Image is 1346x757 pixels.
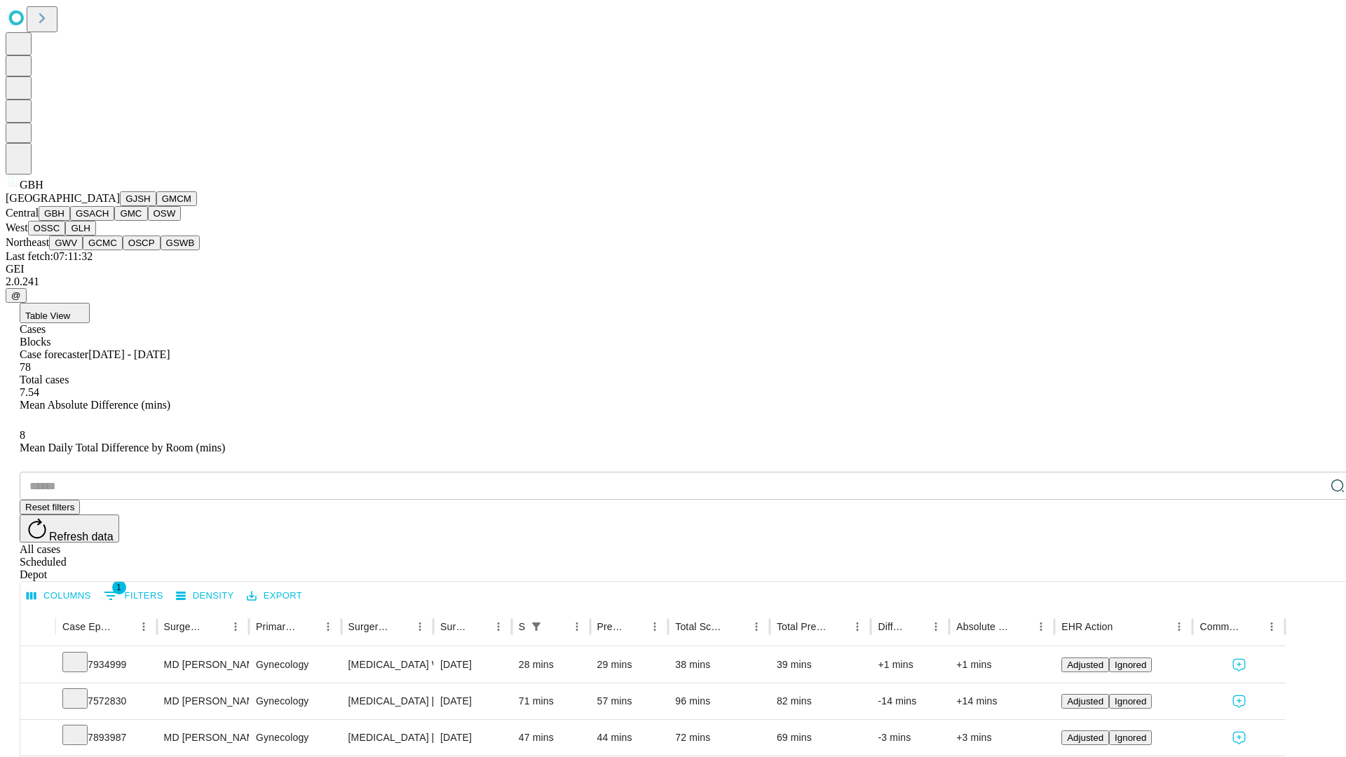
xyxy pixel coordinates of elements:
span: Adjusted [1067,732,1103,743]
button: Export [243,585,306,607]
button: GMCM [156,191,197,206]
div: [DATE] [440,683,505,719]
button: Show filters [100,585,167,607]
div: Gynecology [256,683,334,719]
button: Sort [727,617,747,636]
div: -3 mins [878,720,942,756]
div: 38 mins [675,647,763,683]
div: Surgery Name [348,621,389,632]
button: Menu [226,617,245,636]
button: Adjusted [1061,694,1109,709]
span: Reset filters [25,502,74,512]
div: [DATE] [440,720,505,756]
div: +1 mins [956,647,1047,683]
div: [MEDICAL_DATA] [MEDICAL_DATA] AND OR [MEDICAL_DATA] [348,683,426,719]
button: Sort [299,617,318,636]
div: 1 active filter [526,617,546,636]
span: [GEOGRAPHIC_DATA] [6,192,120,204]
button: Menu [848,617,867,636]
div: [MEDICAL_DATA] [MEDICAL_DATA] AND OR [MEDICAL_DATA] [348,720,426,756]
span: Table View [25,311,70,321]
button: GCMC [83,236,123,250]
div: 39 mins [777,647,864,683]
button: Adjusted [1061,657,1109,672]
div: 7893987 [62,720,150,756]
div: 69 mins [777,720,864,756]
button: Adjusted [1061,730,1109,745]
span: Adjusted [1067,660,1103,670]
div: MD [PERSON_NAME] [PERSON_NAME] Md [164,683,242,719]
div: +1 mins [878,647,942,683]
button: Expand [27,690,48,714]
div: Difference [878,621,905,632]
div: +3 mins [956,720,1047,756]
div: [MEDICAL_DATA] WITH [MEDICAL_DATA] AND/OR [MEDICAL_DATA] WITH OR WITHOUT D&C [348,647,426,683]
span: 1 [112,580,126,594]
button: OSSC [28,221,66,236]
button: Ignored [1109,730,1152,745]
button: Ignored [1109,694,1152,709]
button: Sort [906,617,926,636]
button: GSWB [161,236,200,250]
button: GBH [39,206,70,221]
div: [DATE] [440,647,505,683]
div: Primary Service [256,621,297,632]
button: Menu [410,617,430,636]
div: Scheduled In Room Duration [519,621,525,632]
span: Adjusted [1067,696,1103,707]
button: GJSH [120,191,156,206]
button: Sort [390,617,410,636]
button: Sort [206,617,226,636]
button: Table View [20,303,90,323]
span: GBH [20,179,43,191]
span: Ignored [1115,696,1146,707]
div: Total Scheduled Duration [675,621,726,632]
div: 28 mins [519,647,583,683]
button: Menu [134,617,154,636]
div: Gynecology [256,720,334,756]
div: Gynecology [256,647,334,683]
div: Surgeon Name [164,621,205,632]
span: Mean Absolute Difference (mins) [20,399,170,411]
button: GSACH [70,206,114,221]
button: OSCP [123,236,161,250]
button: Expand [27,653,48,678]
button: Sort [828,617,848,636]
div: 72 mins [675,720,763,756]
div: 96 mins [675,683,763,719]
button: Expand [27,726,48,751]
div: MD [PERSON_NAME] [PERSON_NAME] Md [164,720,242,756]
div: 29 mins [597,647,662,683]
button: Menu [645,617,665,636]
div: Comments [1199,621,1240,632]
button: Show filters [526,617,546,636]
span: Last fetch: 07:11:32 [6,250,93,262]
button: Menu [567,617,587,636]
button: Reset filters [20,500,80,514]
div: Predicted In Room Duration [597,621,625,632]
button: Menu [318,617,338,636]
div: MD [PERSON_NAME] [PERSON_NAME] Md [164,647,242,683]
span: Total cases [20,374,69,386]
button: Sort [1114,617,1134,636]
button: Menu [489,617,508,636]
div: 82 mins [777,683,864,719]
button: Menu [1262,617,1282,636]
div: GEI [6,263,1340,275]
span: Case forecaster [20,348,88,360]
span: @ [11,290,21,301]
button: GWV [49,236,83,250]
button: Select columns [23,585,95,607]
span: 78 [20,361,31,373]
button: Ignored [1109,657,1152,672]
button: Sort [469,617,489,636]
span: Refresh data [49,531,114,543]
span: 7.54 [20,386,39,398]
div: 57 mins [597,683,662,719]
div: EHR Action [1061,621,1113,632]
div: Case Epic Id [62,621,113,632]
div: 2.0.241 [6,275,1340,288]
div: Total Predicted Duration [777,621,827,632]
button: Sort [114,617,134,636]
div: 44 mins [597,720,662,756]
